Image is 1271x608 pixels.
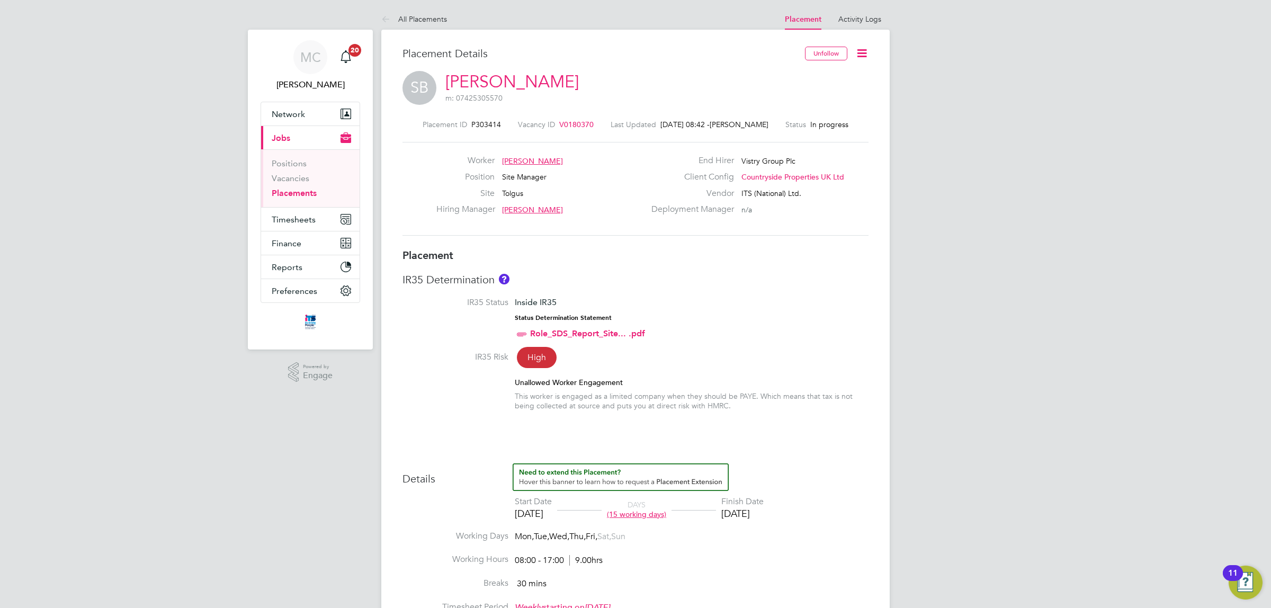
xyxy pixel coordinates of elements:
[248,30,373,350] nav: Main navigation
[272,286,317,296] span: Preferences
[515,507,552,520] div: [DATE]
[530,328,645,338] a: Role_SDS_Report_Site... .pdf
[335,40,356,74] a: 20
[272,173,309,183] a: Vacancies
[517,578,547,589] span: 30 mins
[710,120,768,129] span: [PERSON_NAME]
[272,262,302,272] span: Reports
[261,279,360,302] button: Preferences
[611,120,656,129] label: Last Updated
[515,378,869,387] div: Unallowed Worker Engagement
[402,297,508,308] label: IR35 Status
[471,120,501,129] span: P303414
[502,156,563,166] span: [PERSON_NAME]
[838,14,881,24] a: Activity Logs
[445,93,503,103] span: m: 07425305570
[645,204,734,215] label: Deployment Manager
[402,463,869,486] h3: Details
[300,50,321,64] span: MC
[499,274,509,284] button: About IR35
[423,120,467,129] label: Placement ID
[517,347,557,368] span: High
[502,205,563,214] span: [PERSON_NAME]
[381,14,447,24] a: All Placements
[436,155,495,166] label: Worker
[518,120,555,129] label: Vacancy ID
[436,204,495,215] label: Hiring Manager
[261,78,360,91] span: Matthew Clark
[611,531,625,542] span: Sun
[513,463,729,491] button: How to extend a Placement?
[303,371,333,380] span: Engage
[502,172,547,182] span: Site Manager
[607,509,666,519] span: (15 working days)
[272,133,290,143] span: Jobs
[402,352,508,363] label: IR35 Risk
[515,314,612,321] strong: Status Determination Statement
[272,188,317,198] a: Placements
[515,496,552,507] div: Start Date
[402,531,508,542] label: Working Days
[261,255,360,279] button: Reports
[402,47,797,60] h3: Placement Details
[721,496,764,507] div: Finish Date
[1229,566,1263,600] button: Open Resource Center, 11 new notifications
[261,102,360,126] button: Network
[645,172,734,183] label: Client Config
[741,205,752,214] span: n/a
[549,531,569,542] span: Wed,
[515,555,603,566] div: 08:00 - 17:00
[741,156,795,166] span: Vistry Group Plc
[569,531,586,542] span: Thu,
[261,231,360,255] button: Finance
[272,214,316,225] span: Timesheets
[261,208,360,231] button: Timesheets
[402,554,508,565] label: Working Hours
[660,120,710,129] span: [DATE] 08:42 -
[261,126,360,149] button: Jobs
[645,155,734,166] label: End Hirer
[597,531,611,542] span: Sat,
[741,172,844,182] span: Countryside Properties UK Ltd
[303,362,333,371] span: Powered by
[288,362,333,382] a: Powered byEngage
[272,238,301,248] span: Finance
[741,189,801,198] span: ITS (National) Ltd.
[402,273,869,287] h3: IR35 Determination
[1228,573,1238,587] div: 11
[785,120,806,129] label: Status
[785,15,821,24] a: Placement
[805,47,847,60] button: Unfollow
[272,158,307,168] a: Positions
[261,40,360,91] a: MC[PERSON_NAME]
[515,391,869,410] div: This worker is engaged as a limited company when they should be PAYE. Which means that tax is not...
[515,531,534,542] span: Mon,
[436,172,495,183] label: Position
[515,297,557,307] span: Inside IR35
[602,500,672,519] div: DAYS
[402,71,436,105] span: SB
[569,555,603,566] span: 9.00hrs
[502,189,523,198] span: Tolgus
[261,314,360,330] a: Go to home page
[402,578,508,589] label: Breaks
[586,531,597,542] span: Fri,
[645,188,734,199] label: Vendor
[436,188,495,199] label: Site
[534,531,549,542] span: Tue,
[402,249,453,262] b: Placement
[721,507,764,520] div: [DATE]
[445,71,579,92] a: [PERSON_NAME]
[261,149,360,207] div: Jobs
[272,109,305,119] span: Network
[559,120,594,129] span: V0180370
[810,120,848,129] span: In progress
[348,44,361,57] span: 20
[303,314,318,330] img: itsconstruction-logo-retina.png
